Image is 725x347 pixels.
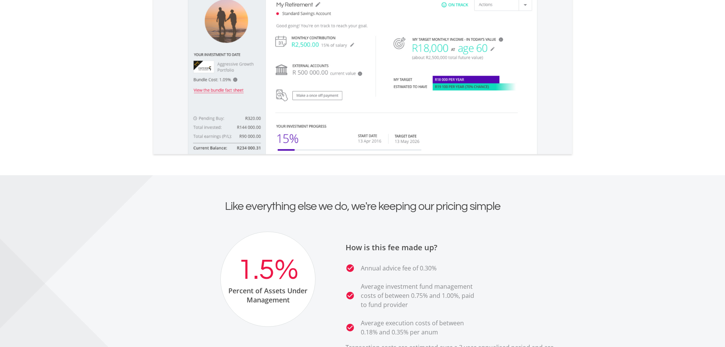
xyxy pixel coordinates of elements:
[361,282,479,309] p: Average investment fund management costs of between 0.75% and 1.00%, paid to fund provider
[346,323,355,332] i: check_circle
[346,291,355,300] i: check_circle
[346,264,355,273] i: check_circle
[346,243,574,252] h3: How is this fee made up?
[361,318,479,337] p: Average execution costs of between 0.18% and 0.35% per anum
[361,264,437,273] p: Annual advice fee of 0.30%
[151,200,574,213] h2: Like everything else we do, we're keeping our pricing simple
[221,286,315,304] div: Percent of Assets Under Management
[237,254,298,286] div: 1.5%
